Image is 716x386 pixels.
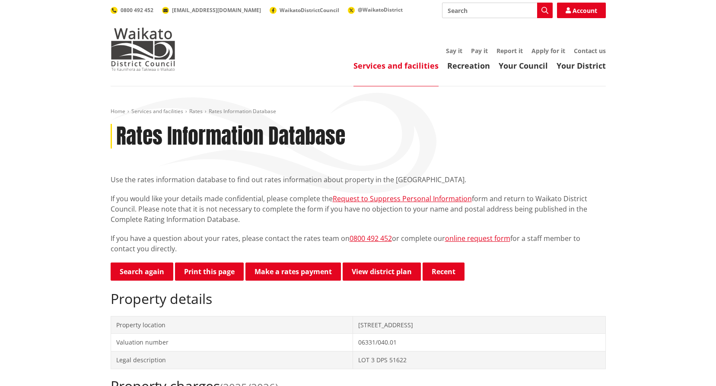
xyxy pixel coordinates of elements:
[111,6,153,14] a: 0800 492 452
[111,193,606,225] p: If you would like your details made confidential, please complete the form and return to Waikato ...
[111,108,125,115] a: Home
[531,47,565,55] a: Apply for it
[131,108,183,115] a: Services and facilities
[111,351,353,369] td: Legal description
[353,60,439,71] a: Services and facilities
[353,334,605,351] td: 06331/040.01
[162,6,261,14] a: [EMAIL_ADDRESS][DOMAIN_NAME]
[447,60,490,71] a: Recreation
[358,6,403,13] span: @WaikatoDistrict
[116,124,345,149] h1: Rates Information Database
[333,194,472,203] a: Request to Suppress Personal Information
[245,263,341,281] a: Make a rates payment
[111,233,606,254] p: If you have a question about your rates, please contact the rates team on or complete our for a s...
[353,316,605,334] td: [STREET_ADDRESS]
[348,6,403,13] a: @WaikatoDistrict
[471,47,488,55] a: Pay it
[209,108,276,115] span: Rates Information Database
[574,47,606,55] a: Contact us
[445,234,510,243] a: online request form
[270,6,339,14] a: WaikatoDistrictCouncil
[111,28,175,71] img: Waikato District Council - Te Kaunihera aa Takiwaa o Waikato
[111,263,173,281] a: Search again
[676,350,707,381] iframe: Messenger Launcher
[111,334,353,351] td: Valuation number
[175,263,244,281] button: Print this page
[189,108,203,115] a: Rates
[353,351,605,369] td: LOT 3 DPS 51622
[557,60,606,71] a: Your District
[280,6,339,14] span: WaikatoDistrictCouncil
[423,263,465,281] button: Recent
[111,291,606,307] h2: Property details
[496,47,523,55] a: Report it
[111,174,606,185] p: Use the rates information database to find out rates information about property in the [GEOGRAPHI...
[111,316,353,334] td: Property location
[111,108,606,115] nav: breadcrumb
[442,3,553,18] input: Search input
[343,263,421,281] a: View district plan
[499,60,548,71] a: Your Council
[121,6,153,14] span: 0800 492 452
[172,6,261,14] span: [EMAIL_ADDRESS][DOMAIN_NAME]
[446,47,462,55] a: Say it
[350,234,392,243] a: 0800 492 452
[557,3,606,18] a: Account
